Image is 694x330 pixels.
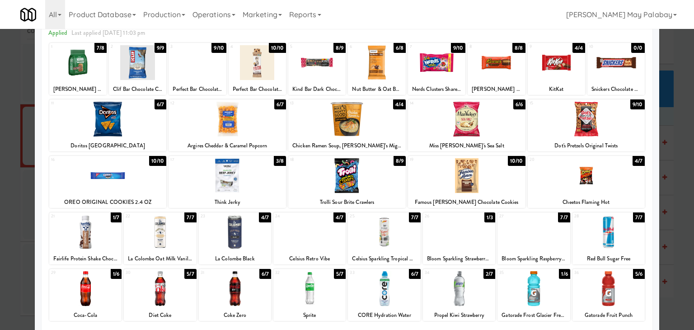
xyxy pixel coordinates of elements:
[169,140,286,151] div: Argires Cheddar & Caramel Popcorn
[410,99,467,107] div: 14
[275,269,309,277] div: 32
[230,43,258,51] div: 4
[408,156,525,208] div: 1910/10Famous [PERSON_NAME] Chocolate Cookies
[49,212,122,264] div: 211/7Fairlife Protein Shake Chocolate
[49,310,122,321] div: Coca-Cola
[111,212,122,222] div: 1/7
[51,212,85,220] div: 21
[275,253,344,264] div: Celsius Retro Vibe
[51,140,165,151] div: Doritos [GEOGRAPHIC_DATA]
[468,43,525,95] div: 88/8[PERSON_NAME] Peanut Butter Cups
[333,43,346,53] div: 8/9
[201,269,235,277] div: 31
[51,99,108,107] div: 11
[572,43,585,53] div: 4/4
[408,140,525,151] div: Miss [PERSON_NAME]'s Sea Salt
[49,197,167,208] div: OREO ORIGINAL COOKIES 2.4 OZ
[513,99,525,109] div: 6/6
[423,269,495,321] div: 342/7Propel Kiwi Strawberry
[499,253,568,264] div: Bloom Sparkling Raspberry Lemon
[334,269,346,279] div: 5/7
[274,99,286,109] div: 6/7
[348,310,420,321] div: CORE Hydration Water
[49,99,167,151] div: 116/7Doritos [GEOGRAPHIC_DATA]
[408,99,525,151] div: 146/6Miss [PERSON_NAME]'s Sea Salt
[499,212,534,220] div: 27
[170,99,227,107] div: 12
[350,43,377,51] div: 6
[423,212,495,264] div: 261/3Bloom Sparkling Strawberry Watermelon
[184,269,196,279] div: 5/7
[574,310,643,321] div: Gatorade Fruit Punch
[110,84,165,95] div: Clif Bar Chocolate Chip
[633,269,645,279] div: 5/6
[350,269,384,277] div: 33
[408,197,525,208] div: Famous [PERSON_NAME] Chocolate Cookies
[51,269,85,277] div: 29
[499,310,568,321] div: Gatorade Frost Glacier Freeze
[290,197,404,208] div: Trolli Sour Brite Crawlers
[423,253,495,264] div: Bloom Sparkling Strawberry Watermelon
[408,43,465,95] div: 79/10Nerds Clusters Share Size
[124,212,196,264] div: 227/7La Colombe Oat Milk Vanilla Latte
[20,7,36,23] img: Micromart
[574,269,609,277] div: 36
[184,212,196,222] div: 7/7
[149,156,167,166] div: 10/10
[631,43,645,53] div: 0/0
[51,156,108,164] div: 16
[587,43,645,95] div: 100/0Snickers Chocolate Candy Bar
[288,99,406,151] div: 134/4Chicken Ramen Soup, [PERSON_NAME]'s Mighty Good Craft Ramen
[288,43,346,95] div: 58/9Kind Bar Dark Chocolate Cherry Cashew
[124,253,196,264] div: La Colombe Oat Milk Vanilla Latte
[51,43,78,51] div: 1
[51,253,120,264] div: Fairlife Protein Shake Chocolate
[409,197,524,208] div: Famous [PERSON_NAME] Chocolate Cookies
[425,212,459,220] div: 26
[633,212,645,222] div: 7/7
[409,212,421,222] div: 7/7
[51,197,165,208] div: OREO ORIGINAL COOKIES 2.4 OZ
[508,156,525,166] div: 10/10
[559,269,570,279] div: 1/6
[170,197,285,208] div: Think Jerky
[425,269,459,277] div: 34
[49,269,122,321] div: 291/6Coca-Cola
[528,140,645,151] div: Dot's Pretzels Original Twists
[587,84,645,95] div: Snickers Chocolate Candy Bar
[201,212,235,220] div: 23
[211,43,226,53] div: 9/10
[350,212,384,220] div: 25
[170,43,197,51] div: 3
[229,84,286,95] div: Perfect Bar Chocolate Chip Peanut
[274,156,286,166] div: 3/8
[273,310,346,321] div: Sprite
[275,212,309,220] div: 24
[497,212,570,264] div: 277/7Bloom Sparkling Raspberry Lemon
[288,156,406,208] div: 188/9Trolli Sour Brite Crawlers
[529,84,584,95] div: KitKat
[229,43,286,95] div: 410/10Perfect Bar Chocolate Chip Peanut
[290,140,404,151] div: Chicken Ramen Soup, [PERSON_NAME]'s Mighty Good Craft Ramen
[259,269,271,279] div: 6/7
[169,84,226,95] div: Perfect Bar Chocolate Cookie Dough
[49,156,167,208] div: 1610/10OREO ORIGINAL COOKIES 2.4 OZ
[572,253,645,264] div: Red Bull Sugar Free
[410,156,467,164] div: 19
[349,253,419,264] div: Celsius Sparkling Tropical Vibe Energy Drink
[572,269,645,321] div: 365/6Gatorade Fruit Punch
[497,253,570,264] div: Bloom Sparkling Raspberry Lemon
[348,212,420,264] div: 257/7Celsius Sparkling Tropical Vibe Energy Drink
[409,269,421,279] div: 6/7
[288,84,346,95] div: Kind Bar Dark Chocolate Cherry Cashew
[48,28,68,37] span: Applied
[125,253,195,264] div: La Colombe Oat Milk Vanilla Latte
[572,212,645,264] div: 287/7Red Bull Sugar Free
[199,253,271,264] div: La Colombe Black
[468,84,525,95] div: [PERSON_NAME] Peanut Butter Cups
[125,310,195,321] div: Diet Coke
[290,99,347,107] div: 13
[199,269,271,321] div: 316/7Coke Zero
[574,253,643,264] div: Red Bull Sugar Free
[273,212,346,264] div: 244/7Celsius Retro Vibe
